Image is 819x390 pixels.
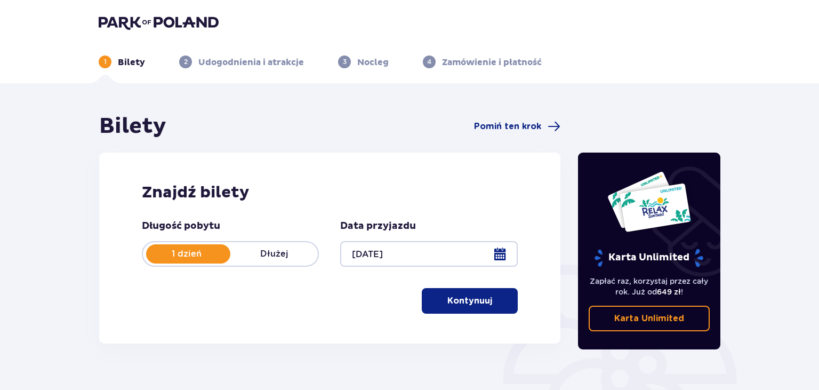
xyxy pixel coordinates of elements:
[589,306,710,331] a: Karta Unlimited
[607,171,692,233] img: Dwie karty całoroczne do Suntago z napisem 'UNLIMITED RELAX', na białym tle z tropikalnymi liśćmi...
[343,57,347,67] p: 3
[340,220,416,233] p: Data przyjazdu
[143,248,230,260] p: 1 dzień
[142,220,220,233] p: Długość pobytu
[179,55,304,68] div: 2Udogodnienia i atrakcje
[184,57,188,67] p: 2
[474,121,541,132] span: Pomiń ten krok
[657,288,681,296] span: 649 zł
[118,57,145,68] p: Bilety
[589,276,710,297] p: Zapłać raz, korzystaj przez cały rok. Już od !
[99,15,219,30] img: Park of Poland logo
[357,57,389,68] p: Nocleg
[142,182,518,203] h2: Znajdź bilety
[474,120,560,133] a: Pomiń ten krok
[230,248,318,260] p: Dłużej
[442,57,542,68] p: Zamówienie i płatność
[447,295,492,307] p: Kontynuuj
[427,57,431,67] p: 4
[422,288,518,314] button: Kontynuuj
[593,249,704,267] p: Karta Unlimited
[99,113,166,140] h1: Bilety
[338,55,389,68] div: 3Nocleg
[614,313,684,324] p: Karta Unlimited
[104,57,107,67] p: 1
[198,57,304,68] p: Udogodnienia i atrakcje
[423,55,542,68] div: 4Zamówienie i płatność
[99,55,145,68] div: 1Bilety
